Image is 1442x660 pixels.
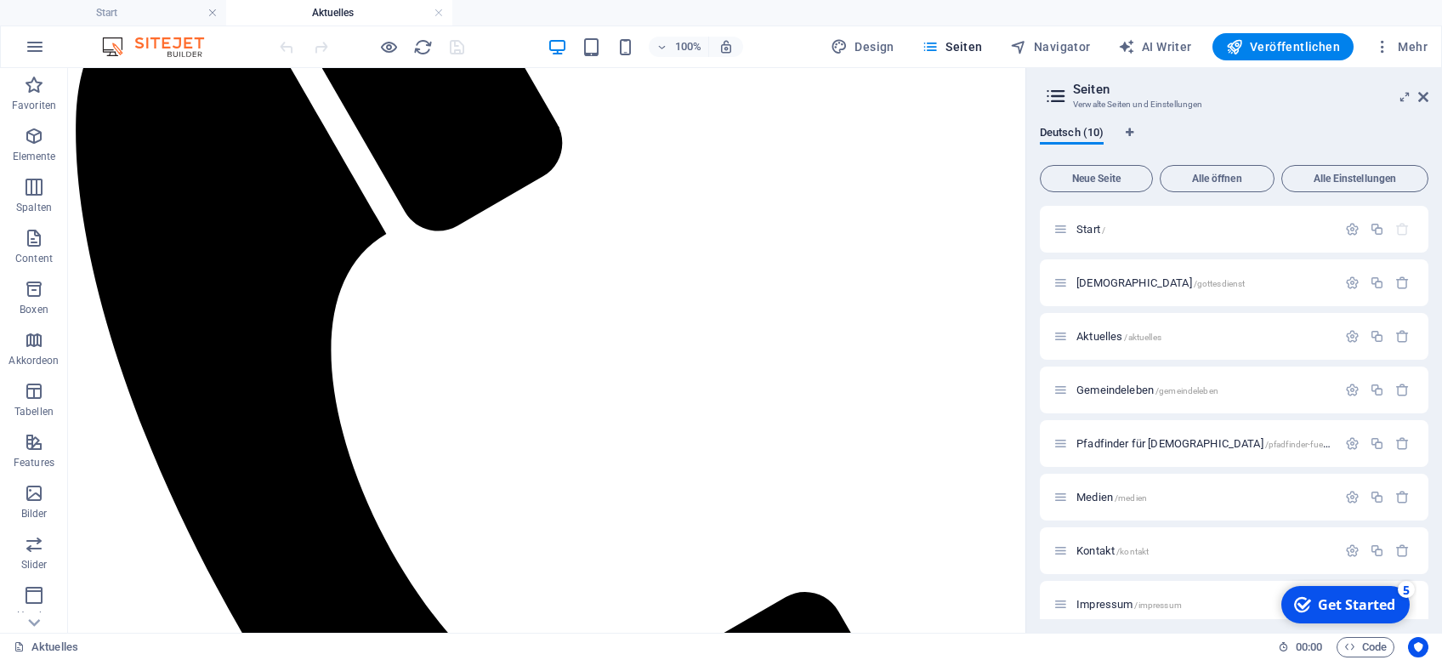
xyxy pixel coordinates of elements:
div: 5 [126,2,143,19]
button: AI Writer [1111,33,1199,60]
div: Entfernen [1395,276,1410,290]
span: Neue Seite [1047,174,1145,184]
button: Veröffentlichen [1212,33,1354,60]
span: Navigator [1010,38,1091,55]
div: Medien/medien [1071,492,1337,503]
i: Bei Größenänderung Zoomstufe automatisch an das gewählte Gerät anpassen. [718,39,734,54]
h4: Aktuelles [226,3,452,22]
div: Duplizieren [1370,436,1384,451]
span: Mehr [1374,38,1428,55]
p: Tabellen [14,405,54,418]
span: Seiten [922,38,983,55]
img: Editor Logo [98,37,225,57]
div: Einstellungen [1345,383,1360,397]
div: Entfernen [1395,383,1410,397]
div: Entfernen [1395,543,1410,558]
button: Neue Seite [1040,165,1153,192]
span: /gemeindeleben [1155,386,1218,395]
span: Klick, um Seite zu öffnen [1076,437,1359,450]
p: Bilder [21,507,48,521]
span: /medien [1115,493,1147,503]
h6: 100% [674,37,701,57]
span: /pfadfinder-fuer-christus [1265,440,1359,449]
div: Entfernen [1395,436,1410,451]
p: Slider [21,558,48,572]
span: AI Writer [1118,38,1192,55]
a: Klick, um Auswahl aufzuheben. Doppelklick öffnet Seitenverwaltung [14,637,78,657]
div: Die Startseite kann nicht gelöscht werden [1395,222,1410,236]
span: : [1308,640,1310,653]
button: Design [824,33,901,60]
span: Klick, um Seite zu öffnen [1076,491,1147,504]
div: Sprachen-Tabs [1040,126,1428,158]
div: Entfernen [1395,490,1410,504]
button: Navigator [1003,33,1098,60]
span: Alle Einstellungen [1289,174,1421,184]
h2: Seiten [1073,82,1428,97]
div: Duplizieren [1370,543,1384,558]
button: Alle öffnen [1160,165,1275,192]
span: Deutsch (10) [1040,122,1104,146]
span: Veröffentlichen [1226,38,1340,55]
button: Alle Einstellungen [1281,165,1428,192]
p: Content [15,252,53,265]
p: Akkordeon [9,354,59,367]
span: /gottesdienst [1194,279,1246,288]
div: Duplizieren [1370,222,1384,236]
span: /kontakt [1116,547,1149,556]
span: Klick, um Seite zu öffnen [1076,330,1161,343]
div: Get Started 5 items remaining, 0% complete [9,7,138,44]
div: [DEMOGRAPHIC_DATA]/gottesdienst [1071,277,1337,288]
div: Start/ [1071,224,1337,235]
div: Design (Strg+Alt+Y) [824,33,901,60]
div: Entfernen [1395,329,1410,344]
div: Aktuelles/aktuelles [1071,331,1337,342]
button: 100% [649,37,709,57]
span: /impressum [1134,600,1181,610]
p: Boxen [20,303,48,316]
button: Code [1337,637,1394,657]
div: Impressum/impressum [1071,599,1337,610]
div: Einstellungen [1345,329,1360,344]
div: Duplizieren [1370,383,1384,397]
span: Klick, um Seite zu öffnen [1076,598,1182,611]
p: Header [17,609,51,623]
p: Elemente [13,150,56,163]
button: reload [412,37,433,57]
p: Features [14,456,54,469]
p: Spalten [16,201,52,214]
h6: Session-Zeit [1278,637,1323,657]
span: Design [831,38,894,55]
div: Duplizieren [1370,276,1384,290]
span: 00 00 [1296,637,1322,657]
span: Alle öffnen [1167,174,1267,184]
div: Einstellungen [1345,490,1360,504]
span: Klick, um Seite zu öffnen [1076,276,1245,289]
span: /aktuelles [1124,333,1161,342]
div: Kontakt/kontakt [1071,545,1337,556]
button: Usercentrics [1408,637,1428,657]
button: Mehr [1367,33,1434,60]
div: Gemeindeleben/gemeindeleben [1071,384,1337,395]
span: / [1102,225,1105,235]
span: Klick, um Seite zu öffnen [1076,223,1105,236]
div: Einstellungen [1345,276,1360,290]
div: Pfadfinder für [DEMOGRAPHIC_DATA]/pfadfinder-fuer-christus [1071,438,1337,449]
button: Seiten [915,33,990,60]
div: Get Started [46,16,123,35]
div: Duplizieren [1370,490,1384,504]
div: Duplizieren [1370,329,1384,344]
p: Favoriten [12,99,56,112]
button: Klicke hier, um den Vorschau-Modus zu verlassen [378,37,399,57]
span: Code [1344,637,1387,657]
div: Einstellungen [1345,222,1360,236]
i: Seite neu laden [413,37,433,57]
span: Klick, um Seite zu öffnen [1076,384,1218,396]
div: Einstellungen [1345,543,1360,558]
div: Einstellungen [1345,436,1360,451]
h3: Verwalte Seiten und Einstellungen [1073,97,1394,112]
span: Klick, um Seite zu öffnen [1076,544,1149,557]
